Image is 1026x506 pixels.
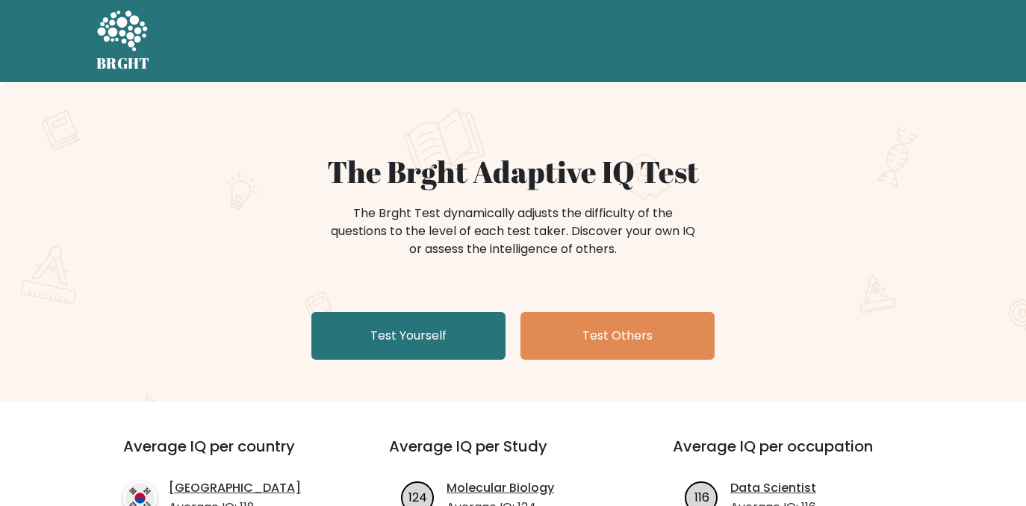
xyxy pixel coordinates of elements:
h3: Average IQ per Study [389,437,637,473]
h3: Average IQ per country [123,437,335,473]
h5: BRGHT [96,54,150,72]
a: [GEOGRAPHIC_DATA] [169,479,301,497]
text: 116 [694,488,709,505]
h1: The Brght Adaptive IQ Test [149,154,877,190]
text: 124 [408,488,427,505]
div: The Brght Test dynamically adjusts the difficulty of the questions to the level of each test take... [326,204,700,258]
a: BRGHT [96,6,150,76]
a: Test Others [520,312,715,360]
a: Test Yourself [311,312,506,360]
h3: Average IQ per occupation [673,437,921,473]
a: Data Scientist [730,479,816,497]
a: Molecular Biology [447,479,554,497]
